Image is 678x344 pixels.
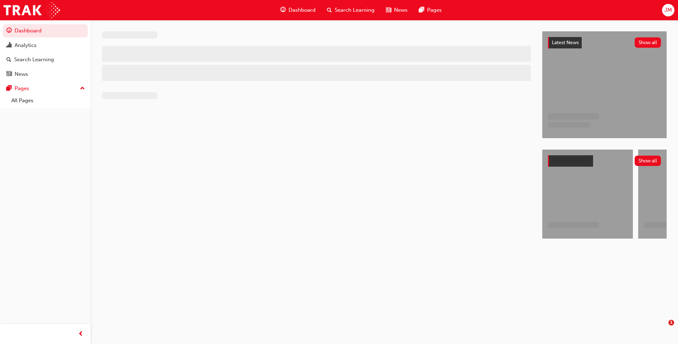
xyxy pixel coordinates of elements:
[3,53,88,66] a: Search Learning
[15,41,37,49] div: Analytics
[635,37,661,48] button: Show all
[3,82,88,95] button: Pages
[9,95,88,106] a: All Pages
[3,24,88,37] a: Dashboard
[80,84,85,93] span: up-icon
[321,3,380,17] a: search-iconSearch Learning
[289,6,316,14] span: Dashboard
[14,56,54,64] div: Search Learning
[6,57,11,63] span: search-icon
[15,70,28,78] div: News
[3,23,88,82] button: DashboardAnalyticsSearch LearningNews
[427,6,442,14] span: Pages
[552,40,579,46] span: Latest News
[3,39,88,52] a: Analytics
[6,71,12,78] span: news-icon
[668,320,674,325] span: 1
[6,28,12,34] span: guage-icon
[419,6,424,15] span: pages-icon
[78,330,84,339] span: prev-icon
[548,37,661,48] a: Latest NewsShow all
[654,320,671,337] iframe: Intercom live chat
[394,6,408,14] span: News
[327,6,332,15] span: search-icon
[335,6,375,14] span: Search Learning
[3,68,88,81] a: News
[6,85,12,92] span: pages-icon
[280,6,286,15] span: guage-icon
[548,155,661,167] a: Show all
[386,6,391,15] span: news-icon
[4,2,60,18] img: Trak
[275,3,321,17] a: guage-iconDashboard
[15,84,29,93] div: Pages
[6,42,12,49] span: chart-icon
[413,3,447,17] a: pages-iconPages
[664,6,672,14] span: JM
[635,156,661,166] button: Show all
[662,4,674,16] button: JM
[380,3,413,17] a: news-iconNews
